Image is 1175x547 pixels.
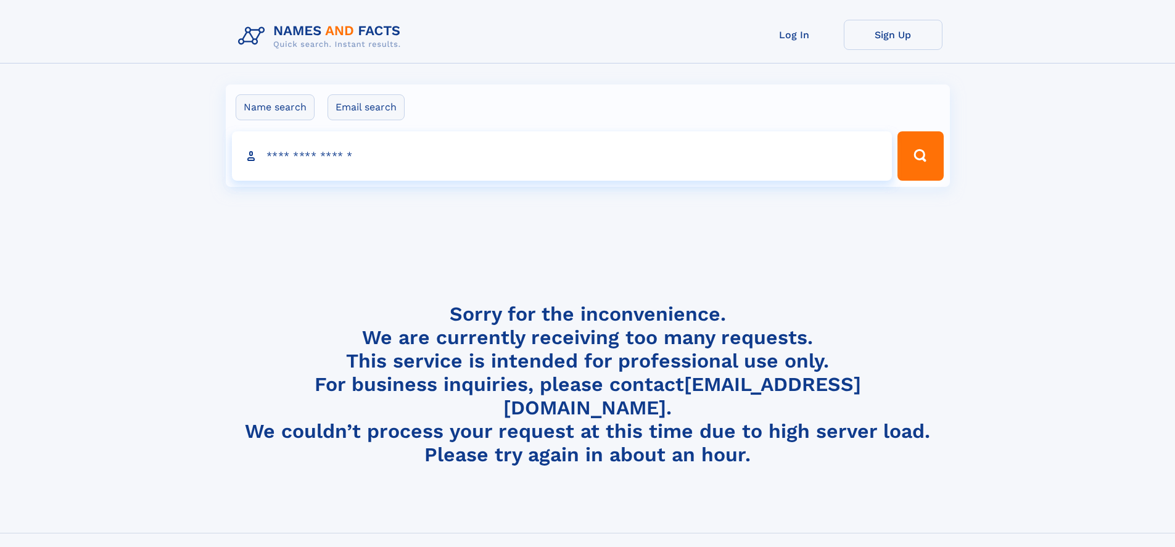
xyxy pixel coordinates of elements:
[745,20,844,50] a: Log In
[503,372,861,419] a: [EMAIL_ADDRESS][DOMAIN_NAME]
[844,20,942,50] a: Sign Up
[236,94,315,120] label: Name search
[233,20,411,53] img: Logo Names and Facts
[328,94,405,120] label: Email search
[233,302,942,467] h4: Sorry for the inconvenience. We are currently receiving too many requests. This service is intend...
[897,131,943,181] button: Search Button
[232,131,893,181] input: search input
